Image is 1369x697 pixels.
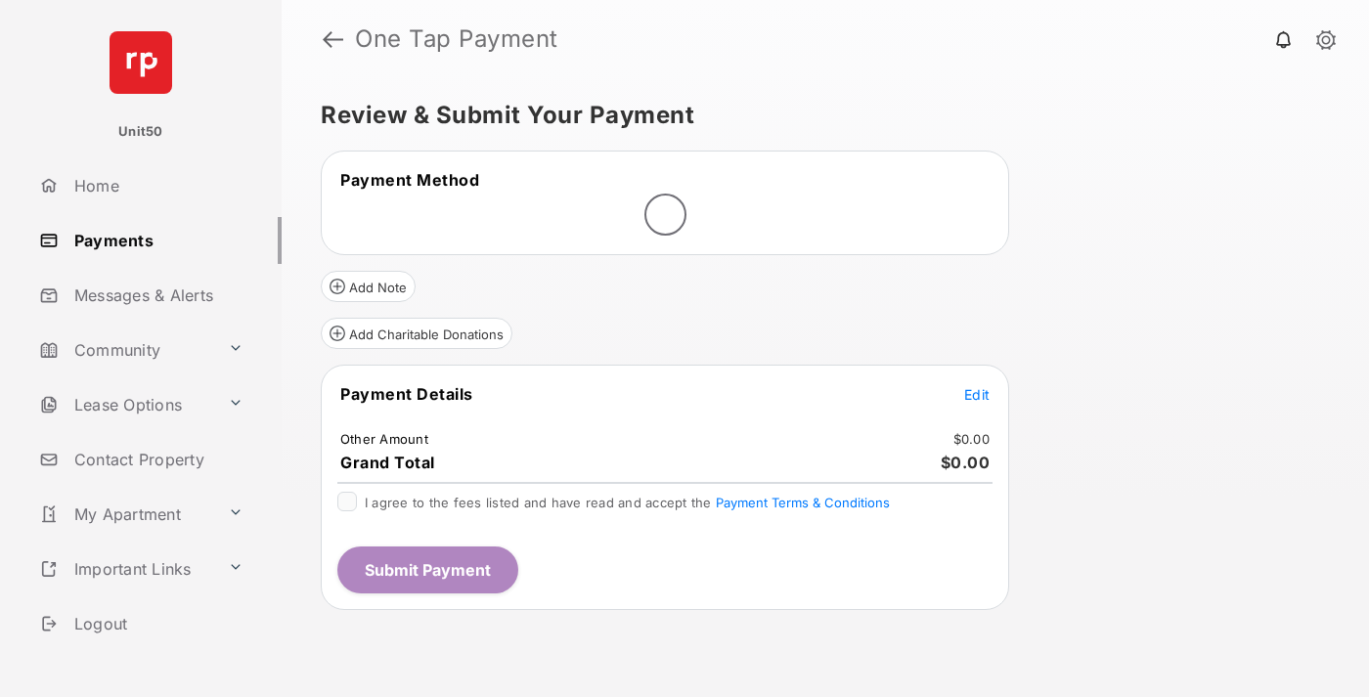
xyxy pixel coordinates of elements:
[31,217,282,264] a: Payments
[31,327,220,373] a: Community
[321,271,416,302] button: Add Note
[321,318,512,349] button: Add Charitable Donations
[941,453,991,472] span: $0.00
[31,162,282,209] a: Home
[355,27,558,51] strong: One Tap Payment
[365,495,890,510] span: I agree to the fees listed and have read and accept the
[716,495,890,510] button: I agree to the fees listed and have read and accept the
[31,381,220,428] a: Lease Options
[110,31,172,94] img: svg+xml;base64,PHN2ZyB4bWxucz0iaHR0cDovL3d3dy53My5vcmcvMjAwMC9zdmciIHdpZHRoPSI2NCIgaGVpZ2h0PSI2NC...
[339,430,429,448] td: Other Amount
[340,453,435,472] span: Grand Total
[340,170,479,190] span: Payment Method
[31,600,282,647] a: Logout
[952,430,991,448] td: $0.00
[340,384,473,404] span: Payment Details
[964,384,990,404] button: Edit
[31,545,220,592] a: Important Links
[964,386,990,403] span: Edit
[337,546,518,593] button: Submit Payment
[321,104,1314,127] h5: Review & Submit Your Payment
[31,436,282,483] a: Contact Property
[31,272,282,319] a: Messages & Alerts
[31,491,220,538] a: My Apartment
[118,122,163,142] p: Unit50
